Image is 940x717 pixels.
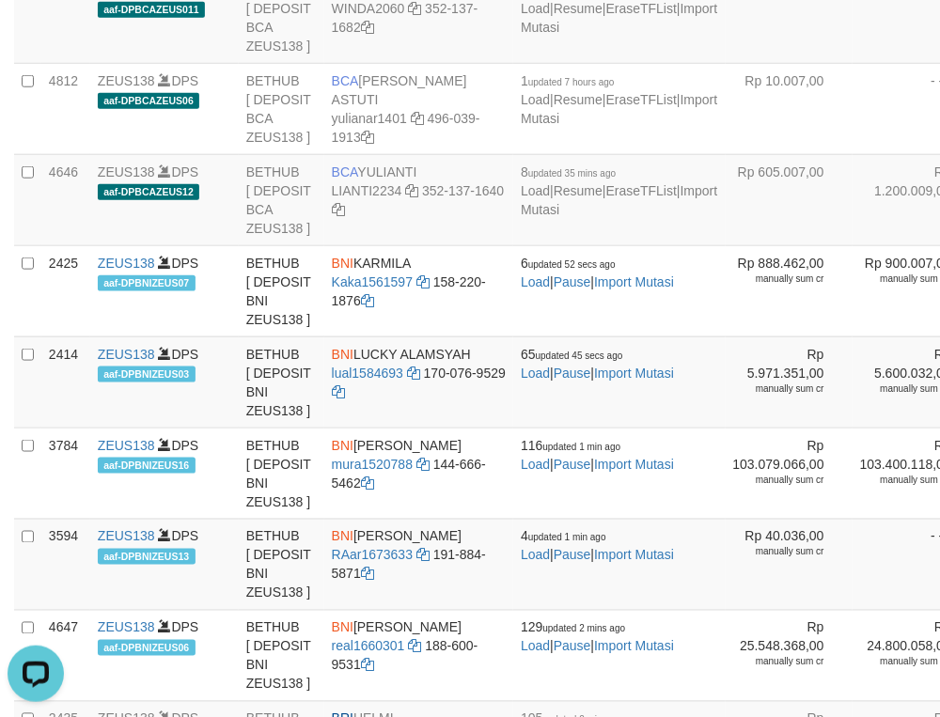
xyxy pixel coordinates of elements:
a: Import Mutasi [594,274,674,289]
span: BNI [332,256,353,271]
td: [PERSON_NAME] 191-884-5871 [324,519,513,610]
td: Rp 605.007,00 [726,154,853,245]
span: updated 2 mins ago [543,624,626,634]
a: RAar1673633 [332,548,413,563]
div: manually sum cr [733,273,824,286]
td: 3784 [41,428,90,519]
span: aaf-DPBNIZEUS13 [98,549,196,565]
td: 4812 [41,63,90,154]
a: Copy 1582201876 to clipboard [361,293,374,308]
a: Pause [554,548,591,563]
a: Copy real1660301 to clipboard [408,639,421,654]
a: Import Mutasi [594,639,674,654]
a: Copy 1446665462 to clipboard [361,475,374,491]
span: | | [521,347,674,381]
span: | | [521,620,674,654]
a: Import Mutasi [594,548,674,563]
a: EraseTFList [606,92,677,107]
td: BETHUB [ DEPOSIT BCA ZEUS138 ] [239,63,324,154]
td: Rp 103.079.066,00 [726,428,853,519]
a: yulianar1401 [332,111,407,126]
a: Resume [554,183,603,198]
a: Pause [554,366,591,381]
span: aaf-DPBCAZEUS06 [98,93,199,109]
a: Kaka1561597 [332,274,413,289]
span: BNI [332,529,353,544]
a: Copy 1700769529 to clipboard [332,384,345,399]
div: manually sum cr [733,382,824,396]
a: real1660301 [332,639,405,654]
a: Pause [554,274,591,289]
td: LUCKY ALAMSYAH 170-076-9529 [324,336,513,428]
a: Load [521,639,550,654]
td: 4646 [41,154,90,245]
td: DPS [90,519,239,610]
a: Load [521,457,550,472]
a: Import Mutasi [594,366,674,381]
span: updated 45 secs ago [536,351,623,361]
a: lual1584693 [332,366,403,381]
a: Load [521,183,550,198]
a: EraseTFList [606,183,677,198]
a: Pause [554,457,591,472]
a: ZEUS138 [98,73,155,88]
td: YULIANTI 352-137-1640 [324,154,513,245]
td: 3594 [41,519,90,610]
a: Copy Kaka1561597 to clipboard [416,274,430,289]
a: Load [521,366,550,381]
a: WINDA2060 [332,1,405,16]
a: Copy 4960391913 to clipboard [361,130,374,145]
td: 4647 [41,610,90,701]
span: aaf-DPBNIZEUS03 [98,366,196,382]
div: manually sum cr [733,656,824,669]
span: 8 [521,164,616,179]
span: 65 [521,347,622,362]
button: Open LiveChat chat widget [8,8,64,64]
td: 2425 [41,245,90,336]
td: KARMILA 158-220-1876 [324,245,513,336]
a: Copy LIANTI2234 to clipboard [405,183,418,198]
a: ZEUS138 [98,438,155,453]
td: Rp 5.971.351,00 [726,336,853,428]
div: manually sum cr [733,546,824,559]
span: aaf-DPBNIZEUS07 [98,275,196,291]
td: DPS [90,610,239,701]
span: aaf-DPBNIZEUS16 [98,458,196,474]
a: ZEUS138 [98,256,155,271]
span: BNI [332,438,353,453]
a: Copy mura1520788 to clipboard [416,457,430,472]
span: BCA [332,164,358,179]
span: updated 7 hours ago [528,77,615,87]
td: DPS [90,336,239,428]
td: BETHUB [ DEPOSIT BNI ZEUS138 ] [239,428,324,519]
td: BETHUB [ DEPOSIT BNI ZEUS138 ] [239,245,324,336]
td: BETHUB [ DEPOSIT BNI ZEUS138 ] [239,610,324,701]
a: Import Mutasi [521,92,717,126]
a: Copy yulianar1401 to clipboard [411,111,424,126]
span: updated 52 secs ago [528,259,616,270]
a: ZEUS138 [98,529,155,544]
span: 4 [521,529,606,544]
span: BNI [332,620,353,635]
td: Rp 10.007,00 [726,63,853,154]
a: Import Mutasi [521,1,717,35]
span: aaf-DPBCAZEUS011 [98,2,205,18]
a: Load [521,92,550,107]
td: DPS [90,154,239,245]
span: updated 35 mins ago [528,168,616,179]
a: Copy lual1584693 to clipboard [407,366,420,381]
a: Copy 3521371682 to clipboard [361,20,374,35]
span: | | [521,256,674,289]
td: Rp 888.462,00 [726,245,853,336]
span: BCA [332,73,359,88]
span: | | | [521,164,717,217]
span: | | | [521,73,717,126]
span: 116 [521,438,620,453]
a: Copy WINDA2060 to clipboard [408,1,421,16]
span: BNI [332,347,353,362]
a: mura1520788 [332,457,413,472]
td: DPS [90,428,239,519]
span: aaf-DPBCAZEUS12 [98,184,199,200]
a: Copy 1918845871 to clipboard [361,567,374,582]
td: [PERSON_NAME] 188-600-9531 [324,610,513,701]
